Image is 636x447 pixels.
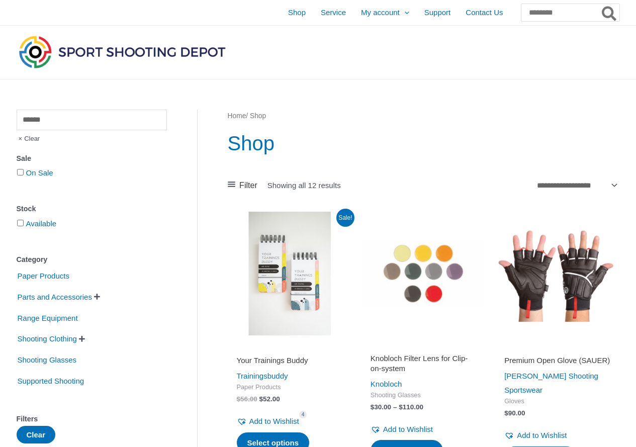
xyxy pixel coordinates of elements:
[361,212,485,335] img: Filter Lens for Clip-on-system
[17,292,93,301] a: Parts and Accessories
[299,411,307,418] span: 4
[504,428,567,442] a: Add to Wishlist
[371,380,402,388] a: Knobloch
[17,289,93,306] span: Parts and Accessories
[17,130,40,147] span: Clear
[237,383,342,392] span: Paper Products
[237,355,342,366] h2: Your Trainings Buddy
[239,178,257,193] span: Filter
[228,178,257,193] a: Filter
[237,395,257,403] bdi: 56.00
[17,310,79,327] span: Range Equipment
[504,355,610,369] a: Premium Open Glove (SAUER)
[249,417,299,425] span: Add to Wishlist
[17,351,78,369] span: Shooting Glasses
[228,110,619,123] nav: Breadcrumb
[504,409,525,417] bdi: 90.00
[237,355,342,369] a: Your Trainings Buddy
[17,355,78,364] a: Shooting Glasses
[26,219,57,228] a: Available
[533,177,619,193] select: Shop order
[336,209,354,227] span: Sale!
[371,422,433,436] a: Add to Wishlist
[399,403,423,411] bdi: 110.00
[383,425,433,433] span: Add to Wishlist
[267,182,341,189] p: Showing all 12 results
[371,403,375,411] span: $
[17,334,78,342] a: Shooting Clothing
[17,267,70,285] span: Paper Products
[17,151,167,166] div: Sale
[237,372,288,380] a: Trainingsbuddy
[259,395,280,403] bdi: 52.00
[17,271,70,280] a: Paper Products
[504,355,610,366] h2: Premium Open Glove (SAUER)
[393,403,397,411] span: –
[17,252,167,267] div: Category
[371,341,476,353] iframe: Customer reviews powered by Trustpilot
[371,353,476,373] h2: Knobloch Filter Lens for Clip-on-system
[17,313,79,321] a: Range Equipment
[228,129,619,157] h1: Shop
[26,168,53,177] a: On Sale
[399,403,403,411] span: $
[237,341,342,353] iframe: Customer reviews powered by Trustpilot
[237,395,241,403] span: $
[17,220,24,226] input: Available
[17,33,228,70] img: Sport Shooting Depot
[17,202,167,216] div: Stock
[237,414,299,428] a: Add to Wishlist
[17,376,85,385] a: Supported Shooting
[17,426,56,443] button: Clear
[504,397,610,406] span: Gloves
[228,212,351,335] img: Your Trainings Buddy
[371,391,476,400] span: Shooting Glasses
[94,293,100,300] span: 
[17,169,24,175] input: On Sale
[259,395,263,403] span: $
[17,330,78,347] span: Shooting Clothing
[504,341,610,353] iframe: Customer reviews powered by Trustpilot
[17,373,85,390] span: Supported Shooting
[495,212,619,335] img: Premium Open Glove (SAUER)
[517,431,567,439] span: Add to Wishlist
[600,4,619,21] button: Search
[17,412,167,426] div: Filters
[371,353,476,377] a: Knobloch Filter Lens for Clip-on-system
[371,403,391,411] bdi: 30.00
[504,372,598,394] a: [PERSON_NAME] Shooting Sportswear
[228,112,246,120] a: Home
[504,409,508,417] span: $
[79,335,85,342] span: 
